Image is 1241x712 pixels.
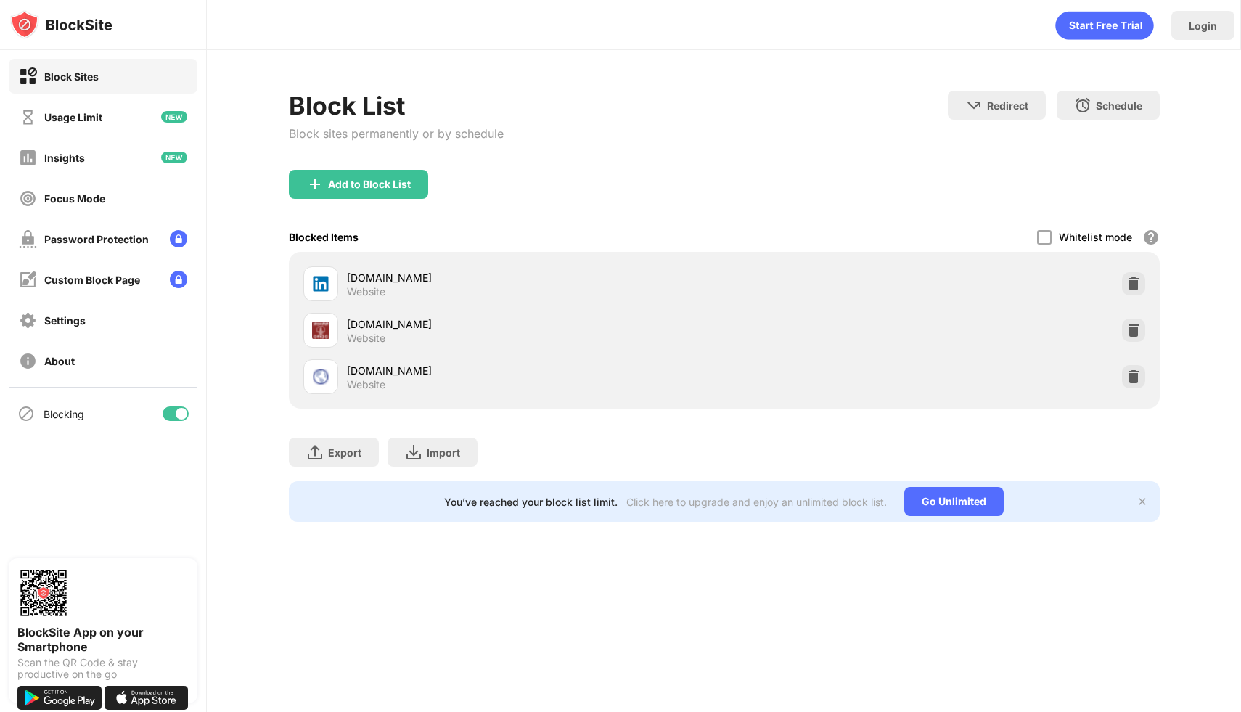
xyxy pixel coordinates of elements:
[44,70,99,83] div: Block Sites
[289,231,359,243] div: Blocked Items
[1189,20,1217,32] div: Login
[427,446,460,459] div: Import
[17,625,189,654] div: BlockSite App on your Smartphone
[444,496,618,508] div: You’ve reached your block list limit.
[44,314,86,327] div: Settings
[987,99,1028,112] div: Redirect
[1136,496,1148,507] img: x-button.svg
[44,192,105,205] div: Focus Mode
[347,363,724,378] div: [DOMAIN_NAME]
[347,270,724,285] div: [DOMAIN_NAME]
[10,10,112,39] img: logo-blocksite.svg
[1096,99,1142,112] div: Schedule
[17,405,35,422] img: blocking-icon.svg
[289,126,504,141] div: Block sites permanently or by schedule
[19,108,37,126] img: time-usage-off.svg
[44,274,140,286] div: Custom Block Page
[328,446,361,459] div: Export
[328,179,411,190] div: Add to Block List
[1059,231,1132,243] div: Whitelist mode
[312,275,329,292] img: favicons
[312,322,329,339] img: favicons
[19,67,37,86] img: block-on.svg
[44,355,75,367] div: About
[161,152,187,163] img: new-icon.svg
[19,271,37,289] img: customize-block-page-off.svg
[19,149,37,167] img: insights-off.svg
[289,91,504,120] div: Block List
[44,152,85,164] div: Insights
[347,332,385,345] div: Website
[904,487,1004,516] div: Go Unlimited
[105,686,189,710] img: download-on-the-app-store.svg
[19,352,37,370] img: about-off.svg
[161,111,187,123] img: new-icon.svg
[44,111,102,123] div: Usage Limit
[19,230,37,248] img: password-protection-off.svg
[1055,11,1154,40] div: animation
[347,285,385,298] div: Website
[44,408,84,420] div: Blocking
[626,496,887,508] div: Click here to upgrade and enjoy an unlimited block list.
[347,316,724,332] div: [DOMAIN_NAME]
[19,189,37,208] img: focus-off.svg
[17,686,102,710] img: get-it-on-google-play.svg
[170,271,187,288] img: lock-menu.svg
[17,567,70,619] img: options-page-qr-code.png
[19,311,37,330] img: settings-off.svg
[347,378,385,391] div: Website
[170,230,187,247] img: lock-menu.svg
[312,368,329,385] img: favicons
[17,657,189,680] div: Scan the QR Code & stay productive on the go
[44,233,149,245] div: Password Protection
